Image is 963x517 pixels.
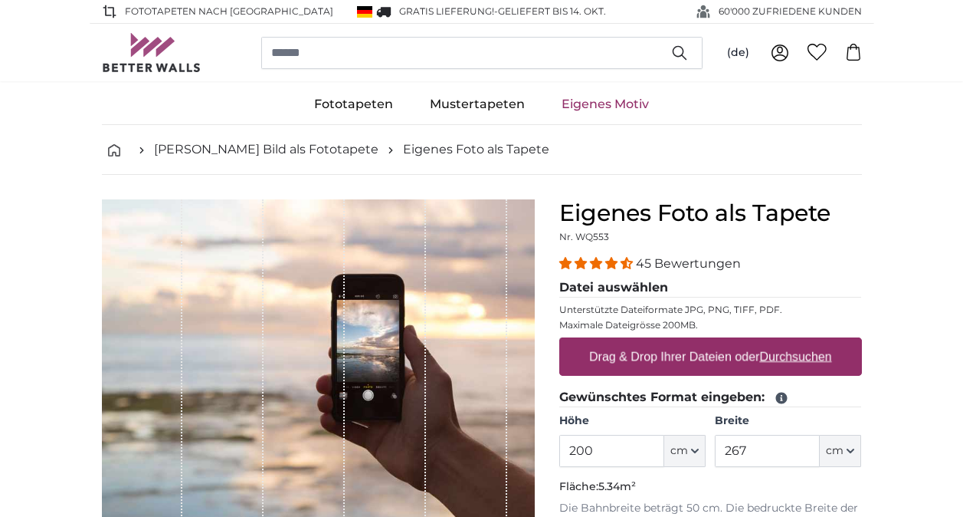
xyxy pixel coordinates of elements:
[399,5,494,17] span: GRATIS Lieferung!
[559,479,862,495] p: Fläche:
[583,341,838,372] label: Drag & Drop Ihrer Dateien oder
[719,5,862,18] span: 60'000 ZUFRIEDENE KUNDEN
[357,6,372,18] img: Deutschland
[559,388,862,407] legend: Gewünschtes Format eingeben:
[715,39,762,67] button: (de)
[559,231,609,242] span: Nr. WQ553
[403,140,549,159] a: Eigenes Foto als Tapete
[715,413,861,429] label: Breite
[559,256,636,271] span: 4.36 stars
[826,443,843,459] span: cm
[296,84,411,124] a: Fototapeten
[664,435,706,467] button: cm
[559,278,862,298] legend: Datei auswählen
[636,256,741,271] span: 45 Bewertungen
[154,140,378,159] a: [PERSON_NAME] Bild als Fototapete
[559,413,706,429] label: Höhe
[102,33,201,72] img: Betterwalls
[543,84,667,124] a: Eigenes Motiv
[125,5,333,18] span: Fototapeten nach [GEOGRAPHIC_DATA]
[559,304,862,316] p: Unterstützte Dateiformate JPG, PNG, TIFF, PDF.
[498,5,606,17] span: Geliefert bis 14. Okt.
[670,443,688,459] span: cm
[820,435,861,467] button: cm
[759,350,831,363] u: Durchsuchen
[494,5,606,17] span: -
[102,125,862,175] nav: breadcrumbs
[411,84,543,124] a: Mustertapeten
[598,479,636,493] span: 5.34m²
[559,199,862,227] h1: Eigenes Foto als Tapete
[559,319,862,331] p: Maximale Dateigrösse 200MB.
